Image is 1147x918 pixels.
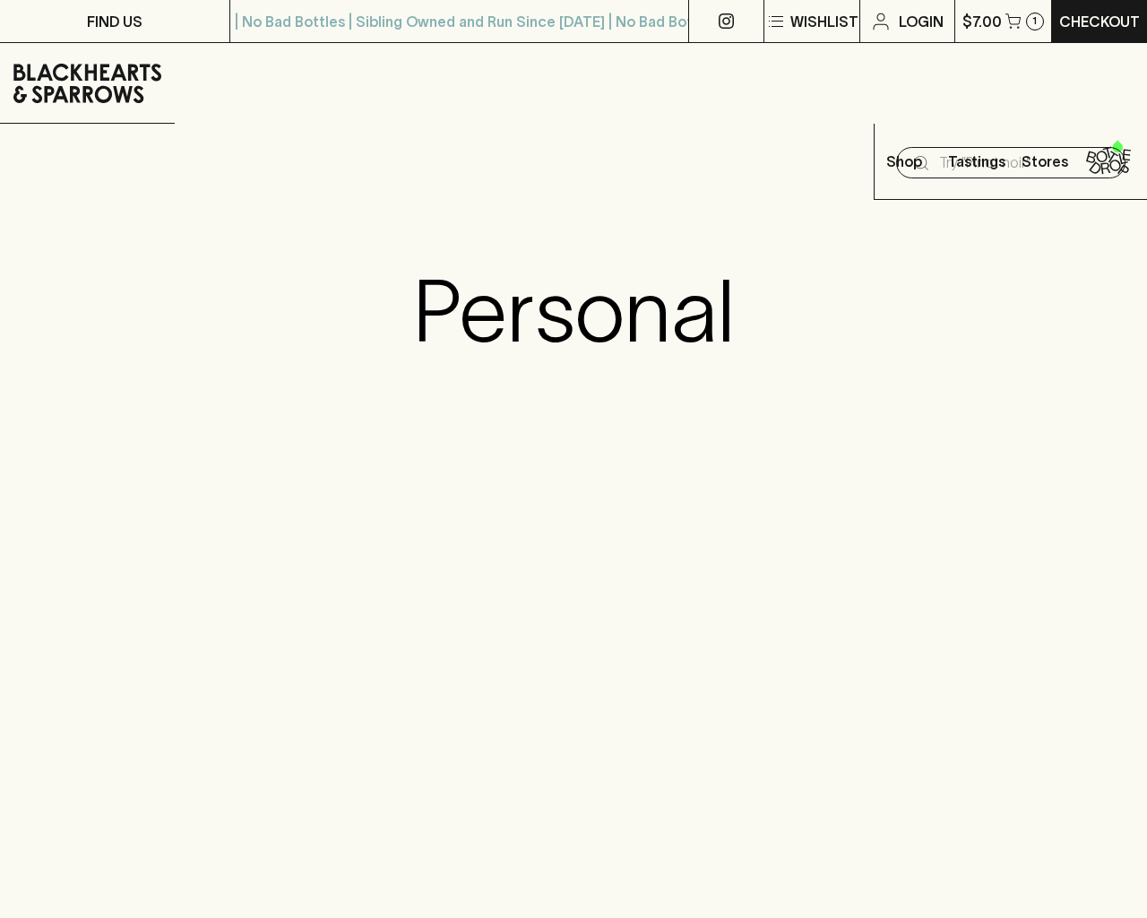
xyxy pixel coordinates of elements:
p: Wishlist [790,11,858,32]
img: Blackhearts_Personal_BANNER (1).png [374,515,774,916]
a: Stores [1011,124,1079,199]
p: Checkout [1059,11,1140,32]
p: Login [899,11,944,32]
p: 1 [1032,16,1037,26]
p: FIND US [87,11,142,32]
button: Shop [875,124,943,199]
h1: Personal [413,261,735,361]
input: Try "Pinot noir" [939,149,1111,178]
p: Shop [886,151,922,172]
a: Tastings [943,124,1011,199]
p: $7.00 [962,11,1002,32]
